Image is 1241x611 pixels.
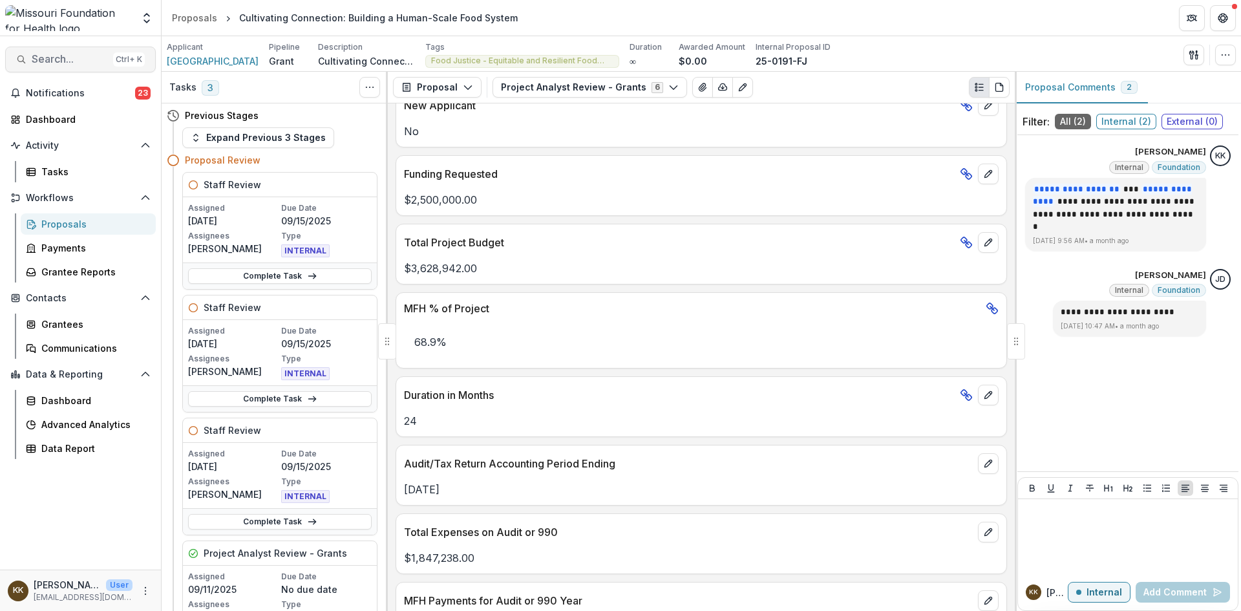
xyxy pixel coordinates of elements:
p: MFH Payments for Audit or 990 Year [404,593,973,608]
h5: Staff Review [204,423,261,437]
button: Toggle View Cancelled Tasks [359,77,380,98]
span: Internal [1115,286,1143,295]
a: Advanced Analytics [21,414,156,435]
p: 09/15/2025 [281,214,372,228]
p: No [404,123,999,139]
p: User [106,579,133,591]
p: Applicant [167,41,203,53]
span: External ( 0 ) [1161,114,1223,129]
p: [DATE] [188,460,279,473]
p: Tags [425,41,445,53]
button: Align Left [1178,480,1193,496]
p: $3,628,942.00 [404,261,999,276]
div: Katie Kaufmann [13,586,23,595]
h4: Previous Stages [185,109,259,122]
p: [PERSON_NAME] [1135,145,1206,158]
a: Dashboard [21,390,156,411]
h3: Tasks [169,82,196,93]
h5: Project Analyst Review - Grants [204,546,347,560]
a: Proposals [21,213,156,235]
nav: breadcrumb [167,8,523,27]
div: Tasks [41,165,145,178]
button: edit [978,385,999,405]
button: Align Right [1216,480,1231,496]
p: [PERSON_NAME] [188,365,279,378]
p: Type [281,353,372,365]
button: Proposal Comments [1015,72,1148,103]
a: Data Report [21,438,156,459]
p: [DATE] [188,214,279,228]
a: Dashboard [5,109,156,130]
p: New Applicant [404,98,955,113]
button: Search... [5,47,156,72]
button: Notifications23 [5,83,156,103]
span: 3 [202,80,219,96]
button: Add Comment [1136,582,1230,603]
button: Ordered List [1158,480,1174,496]
p: Due Date [281,571,372,583]
div: Dashboard [41,394,145,407]
button: View Attached Files [692,77,713,98]
button: Proposal [393,77,482,98]
p: Due Date [281,325,372,337]
button: Bullet List [1140,480,1155,496]
span: INTERNAL [281,244,330,257]
p: Internal Proposal ID [756,41,831,53]
p: $2,500,000.00 [404,192,999,208]
p: Due Date [281,448,372,460]
a: Complete Task [188,514,372,530]
p: Filter: [1023,114,1050,129]
h4: Proposal Review [185,153,260,167]
span: Foundation [1158,286,1200,295]
p: Assigned [188,325,279,337]
button: PDF view [989,77,1010,98]
a: Tasks [21,161,156,182]
button: edit [978,95,999,116]
a: Complete Task [188,268,372,284]
span: Foundation [1158,163,1200,172]
p: Funding Requested [404,166,955,182]
p: Type [281,476,372,488]
button: Edit as form [732,77,753,98]
span: Internal [1115,163,1143,172]
p: Type [281,230,372,242]
div: Katie Kaufmann [1215,152,1225,160]
button: More [138,583,153,599]
p: [DATE] [188,337,279,350]
button: Partners [1179,5,1205,31]
a: Proposals [167,8,222,27]
span: Food Justice - Equitable and Resilient Food Systems [431,56,613,65]
p: $1,847,238.00 [404,550,999,566]
span: Contacts [26,293,135,304]
p: Assigned [188,202,279,214]
button: Get Help [1210,5,1236,31]
p: Duration [630,41,662,53]
span: 23 [135,87,151,100]
span: 2 [1127,83,1132,92]
a: Communications [21,338,156,359]
button: Open entity switcher [138,5,156,31]
button: edit [978,453,999,474]
button: Heading 1 [1101,480,1116,496]
p: [PERSON_NAME] [1046,586,1068,599]
h5: Staff Review [204,301,261,314]
p: Total Project Budget [404,235,955,250]
div: Data Report [41,442,145,455]
a: [GEOGRAPHIC_DATA] [167,54,259,68]
div: Jessica Daugherty [1215,275,1225,284]
p: 09/15/2025 [281,460,372,473]
div: Advanced Analytics [41,418,145,431]
p: [DATE] 9:56 AM • a month ago [1033,236,1198,246]
div: Proposals [41,217,145,231]
p: [DATE] 10:47 AM • a month ago [1061,321,1198,331]
p: [PERSON_NAME] [188,242,279,255]
p: $0.00 [679,54,707,68]
p: Assignees [188,476,279,488]
div: Grantee Reports [41,265,145,279]
p: 68.9% [404,324,999,360]
button: Heading 2 [1120,480,1136,496]
p: 24 [404,413,999,429]
p: 09/11/2025 [188,583,279,596]
span: Internal ( 2 ) [1096,114,1156,129]
p: Internal [1087,587,1122,598]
